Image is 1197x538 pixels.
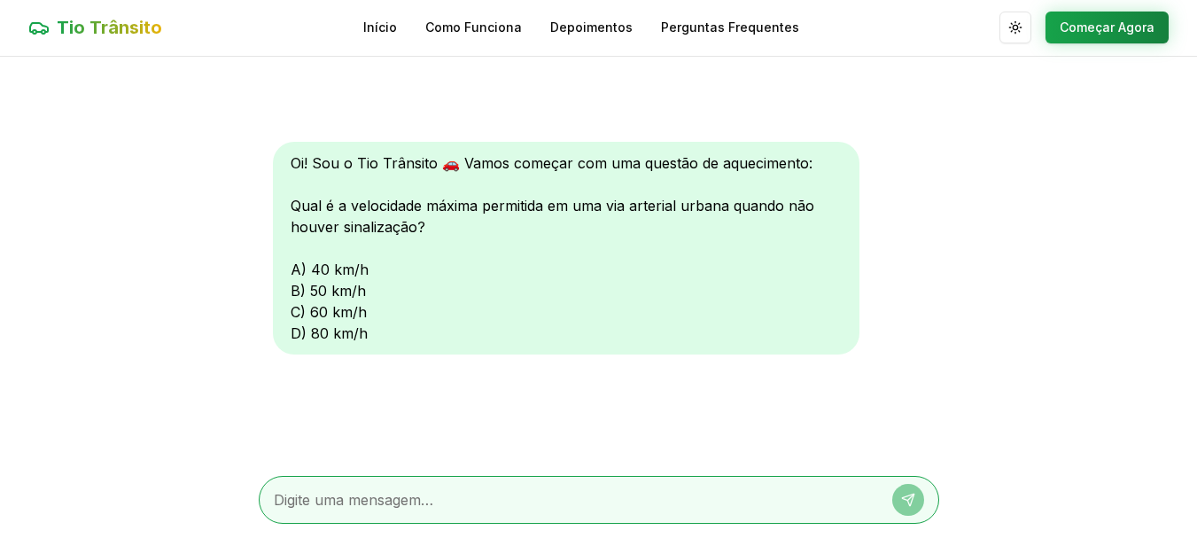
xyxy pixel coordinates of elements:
[425,19,522,36] a: Como Funciona
[1045,12,1169,43] button: Começar Agora
[661,19,799,36] a: Perguntas Frequentes
[273,142,859,355] div: Oi! Sou o Tio Trânsito 🚗 Vamos começar com uma questão de aquecimento: Qual é a velocidade máxima...
[28,15,162,40] a: Tio Trânsito
[57,15,162,40] span: Tio Trânsito
[363,19,397,36] a: Início
[550,19,633,36] a: Depoimentos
